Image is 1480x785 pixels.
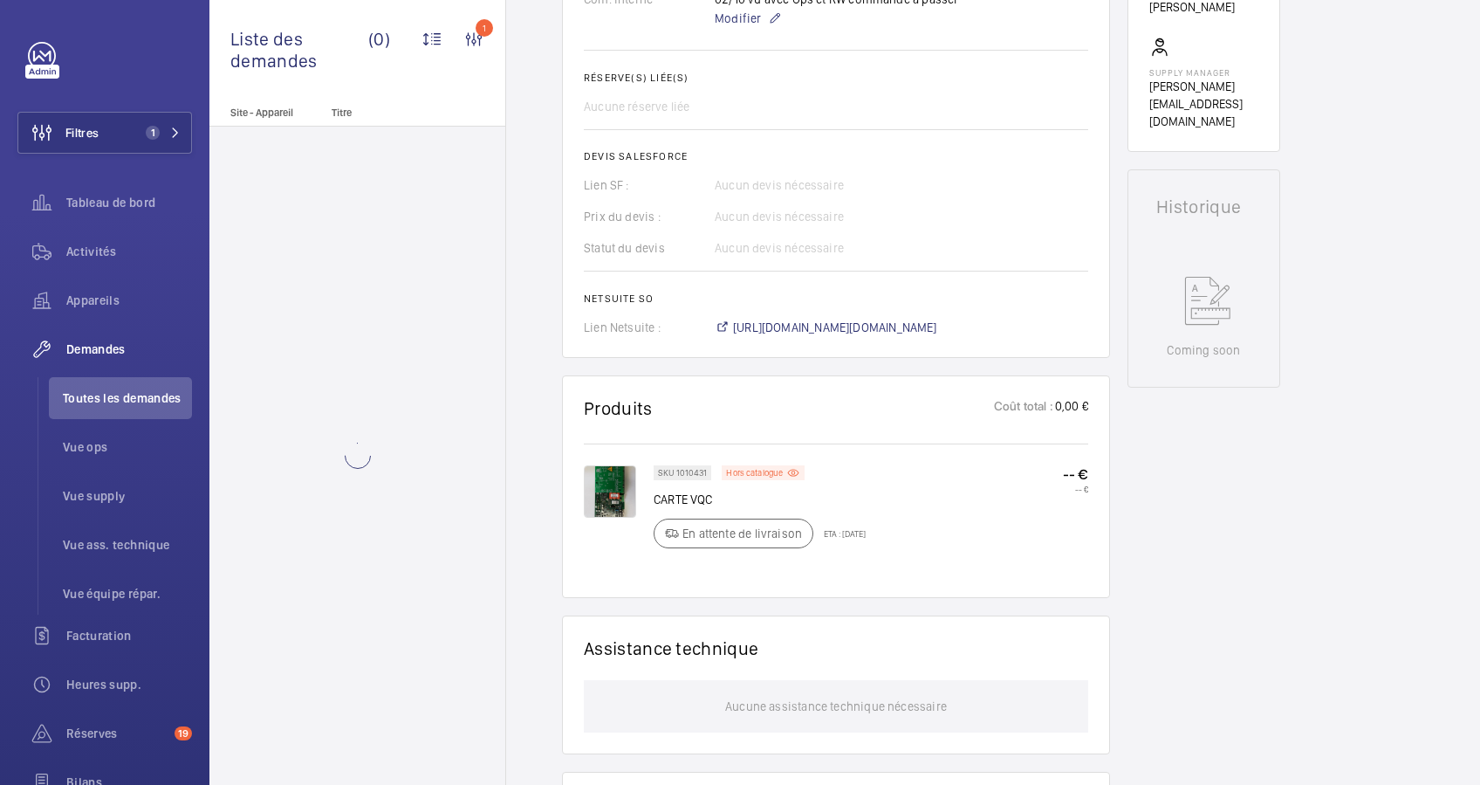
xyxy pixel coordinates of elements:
span: [URL][DOMAIN_NAME][DOMAIN_NAME] [733,319,937,336]
p: Aucune assistance technique nécessaire [725,680,947,733]
h1: Historique [1156,198,1251,216]
p: 0,00 € [1053,397,1088,419]
h2: Netsuite SO [584,293,1088,305]
span: Appareils [66,292,192,309]
p: Hors catalogue [726,470,783,476]
p: ETA : [DATE] [813,528,866,539]
p: -- € [1063,484,1088,494]
span: Demandes [66,341,192,358]
span: Vue ass. technique [63,536,192,554]
span: Tableau de bord [66,194,192,211]
a: [URL][DOMAIN_NAME][DOMAIN_NAME] [715,319,937,336]
span: Activités [66,243,192,260]
p: -- € [1063,465,1088,484]
p: [PERSON_NAME][EMAIL_ADDRESS][DOMAIN_NAME] [1149,78,1258,130]
span: 19 [175,726,192,740]
span: Toutes les demandes [63,389,192,407]
span: Vue supply [63,487,192,505]
img: aFPNVolLAv6I7nNAY_y9bFr_QtCUXvMcWBAkuacTMbu2gZuG.png [584,465,636,518]
button: Filtres1 [17,112,192,154]
p: Supply manager [1149,67,1258,78]
p: CARTE VQC [654,491,866,508]
p: En attente de livraison [682,525,802,542]
span: Filtres [65,124,99,141]
h1: Assistance technique [584,637,758,659]
span: Modifier [715,10,761,27]
span: Facturation [66,627,192,644]
h2: Devis Salesforce [584,150,1088,162]
p: Coming soon [1167,341,1240,359]
p: Coût total : [994,397,1053,419]
span: Vue ops [63,438,192,456]
span: Réserves [66,725,168,742]
p: Titre [332,107,447,119]
span: Vue équipe répar. [63,585,192,603]
p: SKU 1010431 [658,470,707,476]
h1: Produits [584,397,653,419]
span: Heures supp. [66,676,192,693]
span: Liste des demandes [230,28,368,72]
h2: Réserve(s) liée(s) [584,72,1088,84]
span: 1 [146,126,160,140]
p: Site - Appareil [209,107,325,119]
